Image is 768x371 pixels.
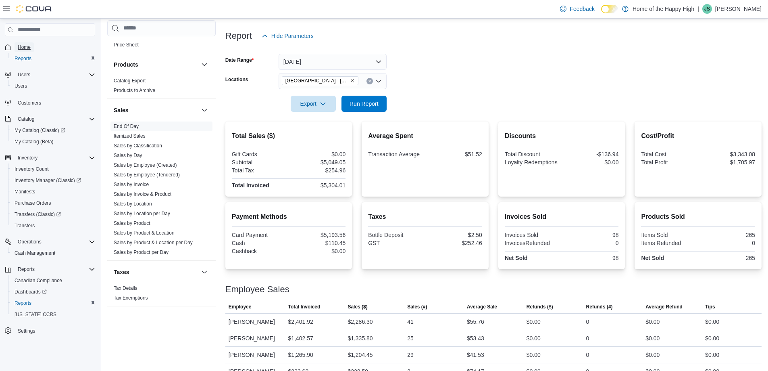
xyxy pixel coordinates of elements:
span: Transfers (Classic) [11,210,95,219]
div: $5,304.01 [290,182,345,189]
div: $1,705.97 [700,159,755,166]
span: Purchase Orders [15,200,51,206]
button: Export [291,96,336,112]
div: $0.00 [527,350,541,360]
span: Sales by Day [114,152,142,159]
div: $2.50 [427,232,482,238]
span: Operations [18,239,42,245]
nav: Complex example [5,38,95,358]
span: Settings [18,328,35,334]
span: My Catalog (Beta) [15,138,54,145]
a: Catalog Export [114,78,146,84]
div: $1,335.80 [348,333,373,343]
span: Reports [18,266,35,272]
span: Inventory Count [11,164,95,174]
span: Home [18,44,31,50]
label: Locations [225,76,248,83]
button: Run Report [341,96,387,112]
span: Sales by Invoice & Product [114,191,171,197]
a: Customers [15,98,44,108]
p: Home of the Happy High [633,4,694,14]
button: Users [15,70,33,80]
button: Taxes [200,267,209,277]
span: Inventory [18,155,37,161]
div: -$136.94 [563,151,618,157]
div: $1,204.45 [348,350,373,360]
a: My Catalog (Classic) [11,126,69,135]
span: End Of Day [114,123,139,130]
div: $2,286.30 [348,317,373,327]
button: Open list of options [375,78,382,84]
div: $1,265.90 [288,350,313,360]
span: Sales by Product [114,220,150,226]
a: Sales by Location per Day [114,211,170,216]
button: Transfers [8,220,98,231]
span: Inventory Manager (Classic) [15,177,81,184]
a: Itemized Sales [114,133,146,139]
div: [PERSON_NAME] [225,330,285,346]
a: Tax Details [114,285,137,291]
div: $1,402.57 [288,333,313,343]
span: Users [15,70,95,80]
button: Reports [15,264,38,274]
span: Sales ($) [348,304,367,310]
a: My Catalog (Beta) [11,137,57,147]
h2: Invoices Sold [505,212,619,222]
a: [US_STATE] CCRS [11,310,60,319]
button: Purchase Orders [8,197,98,209]
button: Hide Parameters [258,28,317,44]
div: 0 [700,240,755,246]
button: Settings [2,325,98,337]
div: $0.00 [645,333,660,343]
button: Reports [8,53,98,64]
span: Sales by Product & Location per Day [114,239,193,246]
span: Dark Mode [601,13,601,14]
span: Reports [15,55,31,62]
button: Catalog [2,113,98,125]
span: Reports [15,264,95,274]
button: Clear input [366,78,373,84]
div: $53.43 [467,333,484,343]
div: Pricing [107,40,216,53]
h2: Total Sales ($) [232,131,346,141]
label: Date Range [225,57,254,63]
div: Card Payment [232,232,287,238]
div: 265 [700,255,755,261]
div: $5,193.56 [290,232,345,238]
span: Washington CCRS [11,310,95,319]
span: Export [296,96,331,112]
span: Users [11,81,95,91]
span: Feedback [570,5,594,13]
button: Taxes [114,268,198,276]
span: Sales by Location per Day [114,210,170,217]
button: Sales [200,105,209,115]
span: Sales by Product & Location [114,230,175,236]
div: 0 [586,317,589,327]
div: Transaction Average [368,151,423,157]
a: Transfers [11,221,38,231]
button: Inventory Count [8,163,98,175]
h3: Employee Sales [225,285,289,294]
div: Total Tax [232,167,287,174]
div: InvoicesRefunded [505,240,560,246]
span: Price Sheet [114,42,139,48]
a: Sales by Product & Location per Day [114,240,193,245]
input: Dark Mode [601,5,618,13]
button: Canadian Compliance [8,275,98,286]
a: Transfers (Classic) [8,209,98,220]
div: $0.00 [645,317,660,327]
button: Customers [2,96,98,108]
span: Sales by Classification [114,143,162,149]
div: Loyalty Redemptions [505,159,560,166]
span: [GEOGRAPHIC_DATA] - [GEOGRAPHIC_DATA] - Fire & Flower [285,77,348,85]
span: Purchase Orders [11,198,95,208]
div: 98 [563,232,618,238]
a: Settings [15,326,38,336]
button: Remove Sherwood Park - Baseline Road - Fire & Flower from selection in this group [350,78,355,83]
div: Cash [232,240,287,246]
span: Total Invoiced [288,304,321,310]
span: Reports [15,300,31,306]
div: $5,049.05 [290,159,345,166]
a: Dashboards [11,287,50,297]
